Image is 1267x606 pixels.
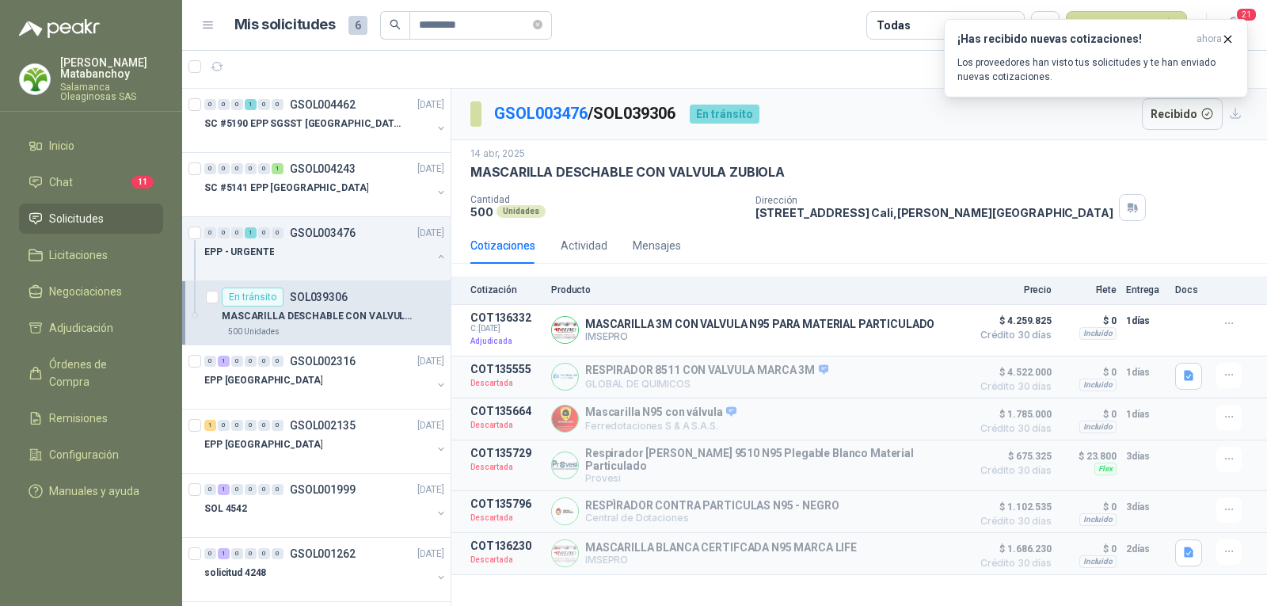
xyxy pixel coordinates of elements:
[290,227,356,238] p: GSOL003476
[204,95,447,146] a: 0 0 0 1 0 0 GSOL004462[DATE] SC #5190 EPP SGSST [GEOGRAPHIC_DATA]
[20,64,50,94] img: Company Logo
[272,548,283,559] div: 0
[218,99,230,110] div: 0
[258,420,270,431] div: 0
[552,317,578,343] img: Company Logo
[272,99,283,110] div: 0
[585,541,857,554] p: MASCARILLA BLANCA CERTIFCADA N95 MARCA LIFE
[470,552,542,568] p: Descartada
[552,540,578,566] img: Company Logo
[470,164,785,181] p: MASCARILLA DESCHABLE CON VALVULA ZUBIOLA
[204,420,216,431] div: 1
[417,354,444,369] p: [DATE]
[972,424,1052,433] span: Crédito 30 días
[470,363,542,375] p: COT135555
[1061,539,1117,558] p: $ 0
[231,484,243,495] div: 0
[972,539,1052,558] span: $ 1.686.230
[957,55,1235,84] p: Los proveedores han visto tus solicitudes y te han enviado nuevas cotizaciones.
[1061,363,1117,382] p: $ 0
[204,159,447,210] a: 0 0 0 0 0 1 GSOL004243[DATE] SC #5141 EPP [GEOGRAPHIC_DATA]
[49,246,108,264] span: Licitaciones
[1079,555,1117,568] div: Incluido
[272,420,283,431] div: 0
[290,484,356,495] p: GSOL001999
[1061,497,1117,516] p: $ 0
[204,416,447,467] a: 1 0 0 0 0 0 GSOL002135[DATE] EPP [GEOGRAPHIC_DATA]
[1126,497,1166,516] p: 3 días
[222,309,419,324] p: MASCARILLA DESCHABLE CON VALVULA ZUBIOLA
[204,544,447,595] a: 0 1 0 0 0 0 GSOL001262[DATE] solicitud 4248
[1126,447,1166,466] p: 3 días
[1061,311,1117,330] p: $ 0
[470,147,525,162] p: 14 abr, 2025
[245,420,257,431] div: 0
[585,512,839,524] p: Central de Dotaciones
[231,420,243,431] div: 0
[552,364,578,390] img: Company Logo
[245,227,257,238] div: 1
[204,484,216,495] div: 0
[755,206,1113,219] p: [STREET_ADDRESS] Cali , [PERSON_NAME][GEOGRAPHIC_DATA]
[218,163,230,174] div: 0
[49,137,74,154] span: Inicio
[290,356,356,367] p: GSOL002316
[19,440,163,470] a: Configuración
[245,356,257,367] div: 0
[204,116,401,131] p: SC #5190 EPP SGSST [GEOGRAPHIC_DATA]
[49,410,108,427] span: Remisiones
[417,97,444,112] p: [DATE]
[585,364,828,378] p: RESPIRADOR 8511 CON VALVULA MARCA 3M
[470,284,542,295] p: Cotización
[49,173,73,191] span: Chat
[231,99,243,110] div: 0
[245,484,257,495] div: 0
[204,480,447,531] a: 0 1 0 0 0 0 GSOL001999[DATE] SOL 4542
[1175,284,1207,295] p: Docs
[19,131,163,161] a: Inicio
[417,226,444,241] p: [DATE]
[552,452,578,478] img: Company Logo
[1079,379,1117,391] div: Incluido
[552,406,578,432] img: Company Logo
[204,181,368,196] p: SC #5141 EPP [GEOGRAPHIC_DATA]
[1126,405,1166,424] p: 1 días
[585,420,736,432] p: Ferredotaciones S & A S.A.S.
[258,484,270,495] div: 0
[470,333,542,349] p: Adjudicada
[204,356,216,367] div: 0
[49,482,139,500] span: Manuales y ayuda
[561,237,607,254] div: Actividad
[290,163,356,174] p: GSOL004243
[258,99,270,110] div: 0
[470,447,542,459] p: COT135729
[417,418,444,433] p: [DATE]
[944,19,1248,97] button: ¡Has recibido nuevas cotizaciones!ahora Los proveedores han visto tus solicitudes y te han enviad...
[19,167,163,197] a: Chat11
[633,237,681,254] div: Mensajes
[258,356,270,367] div: 0
[972,363,1052,382] span: $ 4.522.000
[533,20,542,29] span: close-circle
[218,420,230,431] div: 0
[417,547,444,562] p: [DATE]
[272,163,283,174] div: 1
[49,283,122,300] span: Negociaciones
[19,276,163,307] a: Negociaciones
[1126,539,1166,558] p: 2 días
[585,499,839,512] p: RESPÌRADOR CONTRA PARTICULAS N95 - NEGRO
[585,378,828,390] p: GLOBAL DE QUIMICOS
[1061,405,1117,424] p: $ 0
[390,19,401,30] span: search
[585,554,857,566] p: IMSEPRO
[272,484,283,495] div: 0
[131,176,154,189] span: 11
[470,237,535,254] div: Cotizaciones
[204,227,216,238] div: 0
[972,284,1052,295] p: Precio
[231,356,243,367] div: 0
[60,82,163,101] p: Salamanca Oleaginosas SAS
[470,417,542,433] p: Descartada
[470,375,542,391] p: Descartada
[470,324,542,333] span: C: [DATE]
